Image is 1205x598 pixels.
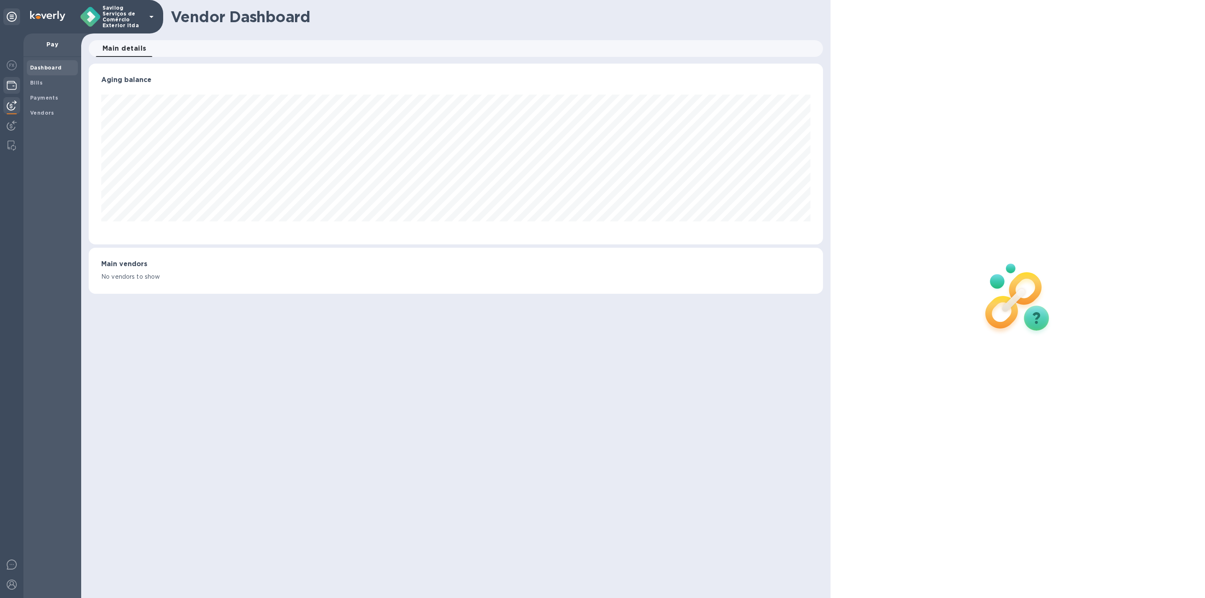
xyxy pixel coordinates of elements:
img: Foreign exchange [7,60,17,70]
b: Dashboard [30,64,62,71]
b: Payments [30,95,58,101]
h3: Main vendors [101,260,810,268]
p: Pay [30,40,74,49]
h1: Vendor Dashboard [171,8,817,26]
span: Main details [103,43,146,54]
h3: Aging balance [101,76,810,84]
img: Wallets [7,80,17,90]
p: Savilog Serviços de Comércio Exterior ltda [103,5,144,28]
p: No vendors to show [101,272,810,281]
img: Logo [30,11,65,21]
b: Vendors [30,110,54,116]
b: Bills [30,80,43,86]
div: Unpin categories [3,8,20,25]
